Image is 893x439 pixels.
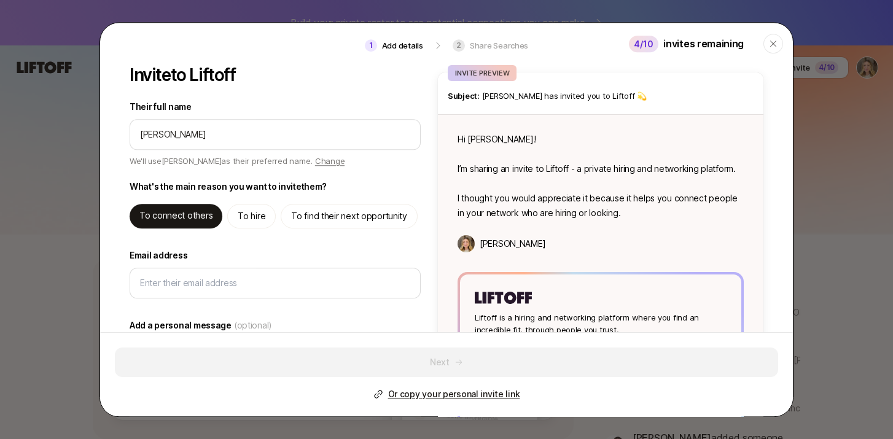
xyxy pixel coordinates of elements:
p: invites remaining [663,36,744,52]
p: We'll use [PERSON_NAME] as their preferred name. [130,155,345,169]
label: Add a personal message [130,318,421,333]
span: (optional) [234,318,272,333]
p: [PERSON_NAME] has invited you to Liftoff 💫 [448,90,754,102]
p: Hi [PERSON_NAME]! I’m sharing an invite to Liftoff - a private hiring and networking platform. I ... [458,132,744,220]
div: 4 /10 [629,36,658,52]
p: Liftoff is a hiring and networking platform where you find an incredible fit, through people you ... [475,311,727,336]
img: Madeline [458,235,475,252]
p: To hire [238,209,265,223]
label: Email address [130,248,421,263]
span: Subject: [448,91,480,101]
p: INVITE PREVIEW [455,68,509,79]
span: Change [315,156,345,166]
img: Liftoff Logo [475,292,532,304]
p: To find their next opportunity [291,209,407,223]
button: Or copy your personal invite link [373,387,520,402]
label: Their full name [130,99,421,114]
p: What's the main reason you want to invite them ? [130,179,327,194]
input: e.g. Liv Carter [140,127,410,142]
input: Enter their email address [140,276,410,290]
p: [PERSON_NAME] [480,236,545,251]
p: To connect others [139,208,213,223]
p: Invite to Liftoff [130,65,236,85]
p: Or copy your personal invite link [388,387,520,402]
